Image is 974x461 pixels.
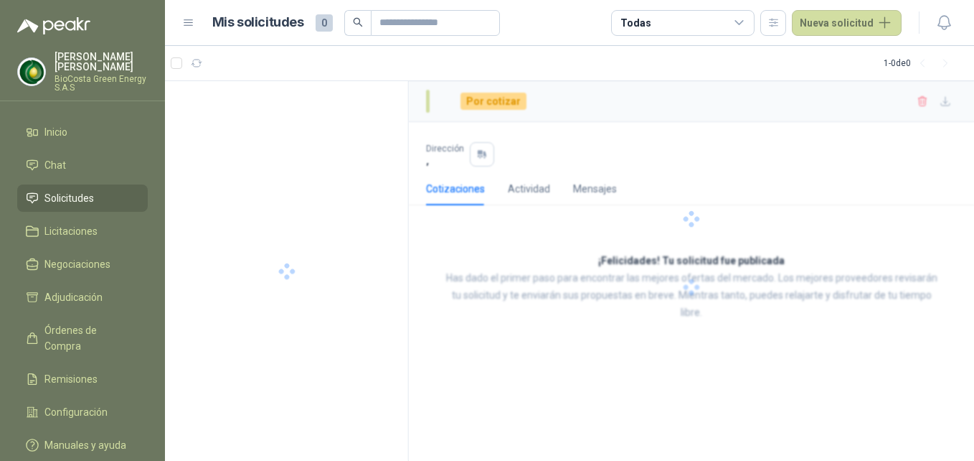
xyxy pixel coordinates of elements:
span: Órdenes de Compra [44,322,134,354]
span: 0 [316,14,333,32]
h1: Mis solicitudes [212,12,304,33]
a: Solicitudes [17,185,148,212]
a: Inicio [17,118,148,146]
button: Nueva solicitud [792,10,902,36]
span: Solicitudes [44,190,94,206]
a: Licitaciones [17,218,148,245]
a: Órdenes de Compra [17,317,148,360]
span: Adjudicación [44,289,103,305]
span: Configuración [44,404,108,420]
span: Negociaciones [44,256,110,272]
div: 1 - 0 de 0 [884,52,957,75]
a: Manuales y ayuda [17,432,148,459]
a: Negociaciones [17,251,148,278]
span: search [353,17,363,27]
img: Logo peakr [17,17,90,34]
span: Manuales y ayuda [44,437,126,453]
p: [PERSON_NAME] [PERSON_NAME] [55,52,148,72]
a: Chat [17,152,148,179]
p: BioCosta Green Energy S.A.S [55,75,148,92]
span: Inicio [44,124,67,140]
span: Chat [44,157,66,173]
div: Todas [620,15,651,31]
span: Remisiones [44,371,98,387]
a: Adjudicación [17,284,148,311]
a: Remisiones [17,365,148,393]
a: Configuración [17,399,148,426]
span: Licitaciones [44,223,98,239]
img: Company Logo [18,58,45,85]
